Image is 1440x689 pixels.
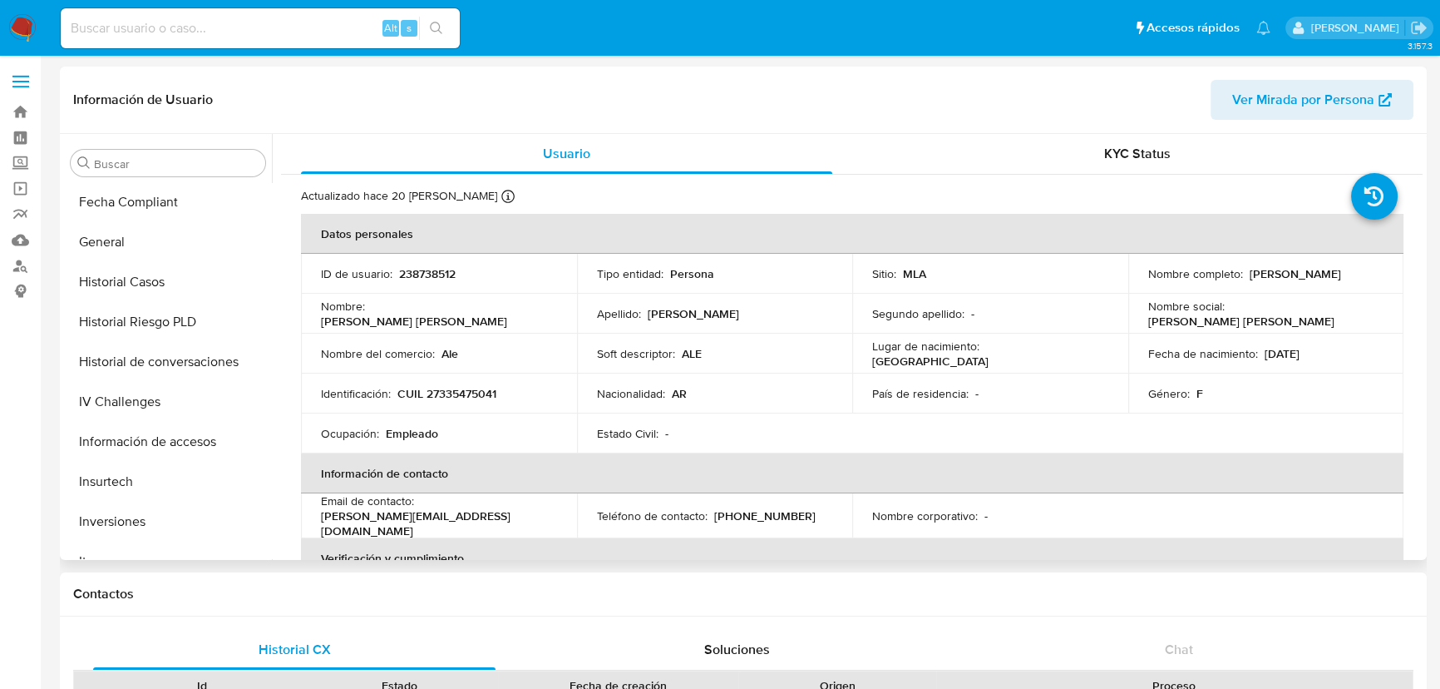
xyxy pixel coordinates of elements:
p: F [1196,386,1203,401]
p: Género : [1148,386,1190,401]
p: Soft descriptor : [597,346,675,361]
button: Items [64,542,272,582]
button: IV Challenges [64,382,272,422]
p: [DATE] [1265,346,1299,361]
span: Alt [384,20,397,36]
button: Inversiones [64,502,272,542]
p: - [971,306,974,321]
p: Nombre corporativo : [872,508,978,523]
p: Fecha de nacimiento : [1148,346,1258,361]
p: - [975,386,979,401]
th: Datos personales [301,214,1403,254]
p: [PERSON_NAME][EMAIL_ADDRESS][DOMAIN_NAME] [321,508,550,538]
p: - [984,508,988,523]
p: Empleado [386,426,438,441]
span: s [407,20,412,36]
p: Lugar de nacimiento : [872,339,979,354]
span: Accesos rápidos [1147,19,1240,37]
span: Usuario [543,144,590,163]
p: [PERSON_NAME] [PERSON_NAME] [1148,314,1334,329]
h1: Contactos [73,586,1413,602]
button: Historial Casos [64,262,272,302]
p: [GEOGRAPHIC_DATA] [872,354,989,369]
input: Buscar [94,156,259,171]
button: Buscar [77,156,91,170]
p: Estado Civil : [597,426,658,441]
input: Buscar usuario o caso... [61,17,460,39]
span: Ver Mirada por Persona [1232,80,1374,120]
span: KYC Status [1104,144,1171,163]
p: Segundo apellido : [872,306,964,321]
p: - [665,426,668,441]
p: [PERSON_NAME] [PERSON_NAME] [321,314,507,329]
p: Actualizado hace 20 [PERSON_NAME] [301,188,497,204]
p: Apellido : [597,306,641,321]
button: Información de accesos [64,422,272,462]
p: [PERSON_NAME] [1250,266,1341,281]
p: alejandra.barbieri@mercadolibre.com [1310,20,1404,36]
a: Notificaciones [1256,21,1270,35]
button: General [64,222,272,262]
button: search-icon [419,17,453,40]
span: Soluciones [703,640,769,659]
a: Salir [1410,19,1428,37]
button: Historial Riesgo PLD [64,302,272,342]
p: Nombre social : [1148,299,1225,314]
p: Ale [441,346,458,361]
button: Historial de conversaciones [64,342,272,382]
p: Tipo entidad : [597,266,663,281]
p: Nombre completo : [1148,266,1243,281]
p: [PHONE_NUMBER] [714,508,816,523]
p: Nacionalidad : [597,386,665,401]
button: Fecha Compliant [64,182,272,222]
th: Verificación y cumplimiento [301,538,1403,578]
th: Información de contacto [301,454,1403,493]
p: MLA [903,266,926,281]
span: Historial CX [258,640,330,659]
p: Ocupación : [321,426,379,441]
p: Nombre : [321,299,365,314]
p: País de residencia : [872,386,969,401]
p: Nombre del comercio : [321,346,435,361]
h1: Información de Usuario [73,92,213,108]
button: Insurtech [64,462,272,502]
p: ALE [682,346,702,361]
p: AR [672,386,687,401]
p: Identificación : [321,386,391,401]
p: CUIL 27335475041 [397,386,496,401]
p: Teléfono de contacto : [597,508,708,523]
p: Sitio : [872,266,896,281]
p: Email de contacto : [321,493,414,508]
p: Persona [670,266,714,281]
span: Chat [1165,640,1193,659]
p: ID de usuario : [321,266,392,281]
button: Ver Mirada por Persona [1211,80,1413,120]
p: 238738512 [399,266,456,281]
p: [PERSON_NAME] [648,306,739,321]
